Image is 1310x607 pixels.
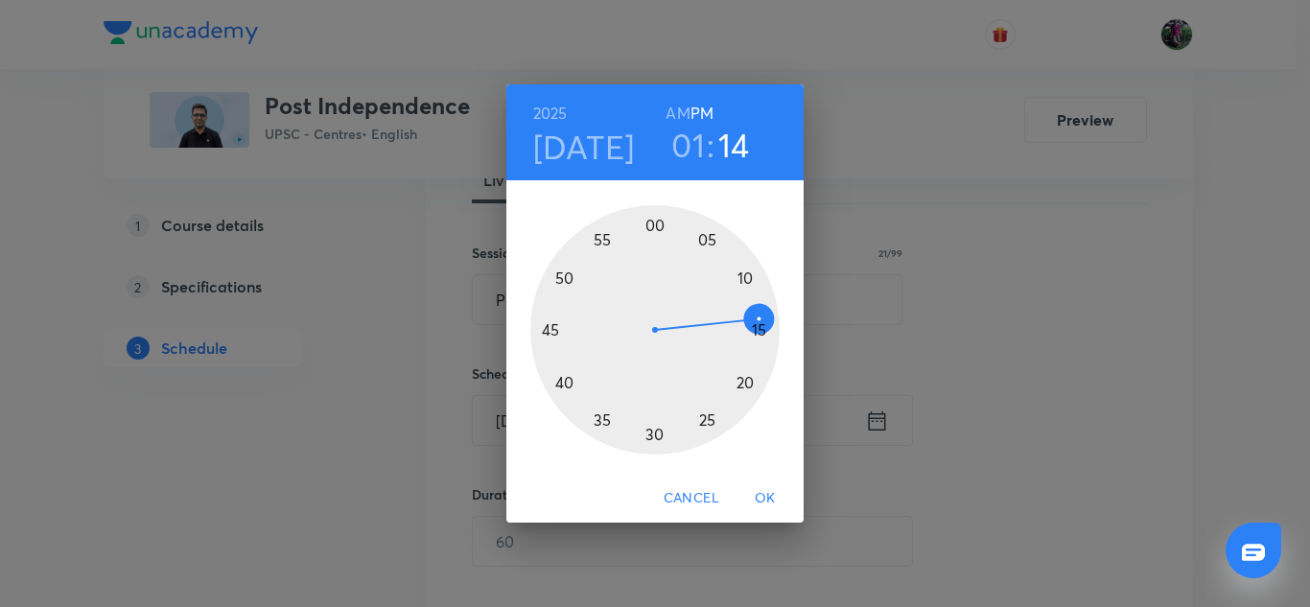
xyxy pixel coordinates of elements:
[533,100,568,127] button: 2025
[707,125,714,165] h3: :
[735,480,796,516] button: OK
[690,100,713,127] button: PM
[742,486,788,510] span: OK
[533,127,635,167] button: [DATE]
[656,480,727,516] button: Cancel
[718,125,750,165] button: 14
[664,486,719,510] span: Cancel
[671,125,705,165] button: 01
[666,100,690,127] button: AM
